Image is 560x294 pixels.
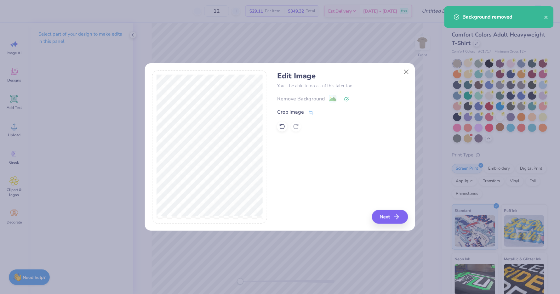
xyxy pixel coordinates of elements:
[401,66,413,78] button: Close
[372,210,408,224] button: Next
[277,71,408,81] h4: Edit Image
[463,13,544,21] div: Background removed
[544,13,549,21] button: close
[277,108,304,116] div: Crop Image
[277,82,408,89] p: You’ll be able to do all of this later too.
